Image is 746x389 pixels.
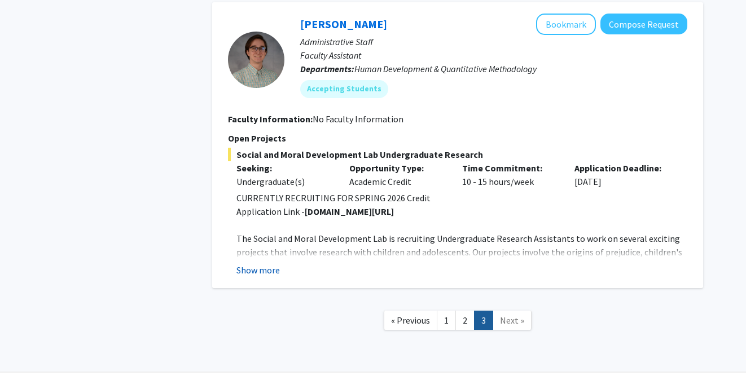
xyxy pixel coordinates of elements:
a: 1 [437,311,456,330]
a: 2 [455,311,475,330]
p: Faculty Assistant [300,48,687,62]
mat-chip: Accepting Students [300,80,388,98]
div: 10 - 15 hours/week [454,161,567,188]
button: Compose Request to Nathaniel Pearl [600,14,687,34]
div: Undergraduate(s) [236,175,332,188]
p: The Social and Moral Development Lab is recruiting Undergraduate Research Assistants to work on s... [236,232,687,313]
b: Faculty Information: [228,113,313,125]
span: Human Development & Quantitative Methodology [354,63,537,74]
p: Application Link - [236,205,687,218]
a: 3 [474,311,493,330]
div: [DATE] [566,161,679,188]
span: Social and Moral Development Lab Undergraduate Research [228,148,687,161]
p: Application Deadline: [574,161,670,175]
span: No Faculty Information [313,113,403,125]
p: Time Commitment: [462,161,558,175]
p: Seeking: [236,161,332,175]
button: Add Nathaniel Pearl to Bookmarks [536,14,596,35]
b: Departments: [300,63,354,74]
strong: [DOMAIN_NAME][URL] [305,206,394,217]
iframe: Chat [8,338,48,381]
a: Previous [384,311,437,330]
p: Administrative Staff [300,35,687,48]
p: Opportunity Type: [349,161,445,175]
a: [PERSON_NAME] [300,17,387,31]
a: Next Page [493,311,532,330]
nav: Page navigation [212,299,703,345]
p: Open Projects [228,131,687,145]
button: Show more [236,263,280,277]
div: Academic Credit [341,161,454,188]
span: Next » [500,315,524,326]
span: « Previous [391,315,430,326]
p: CURRENTLY RECRUITING FOR SPRING 2026 Credit [236,191,687,205]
